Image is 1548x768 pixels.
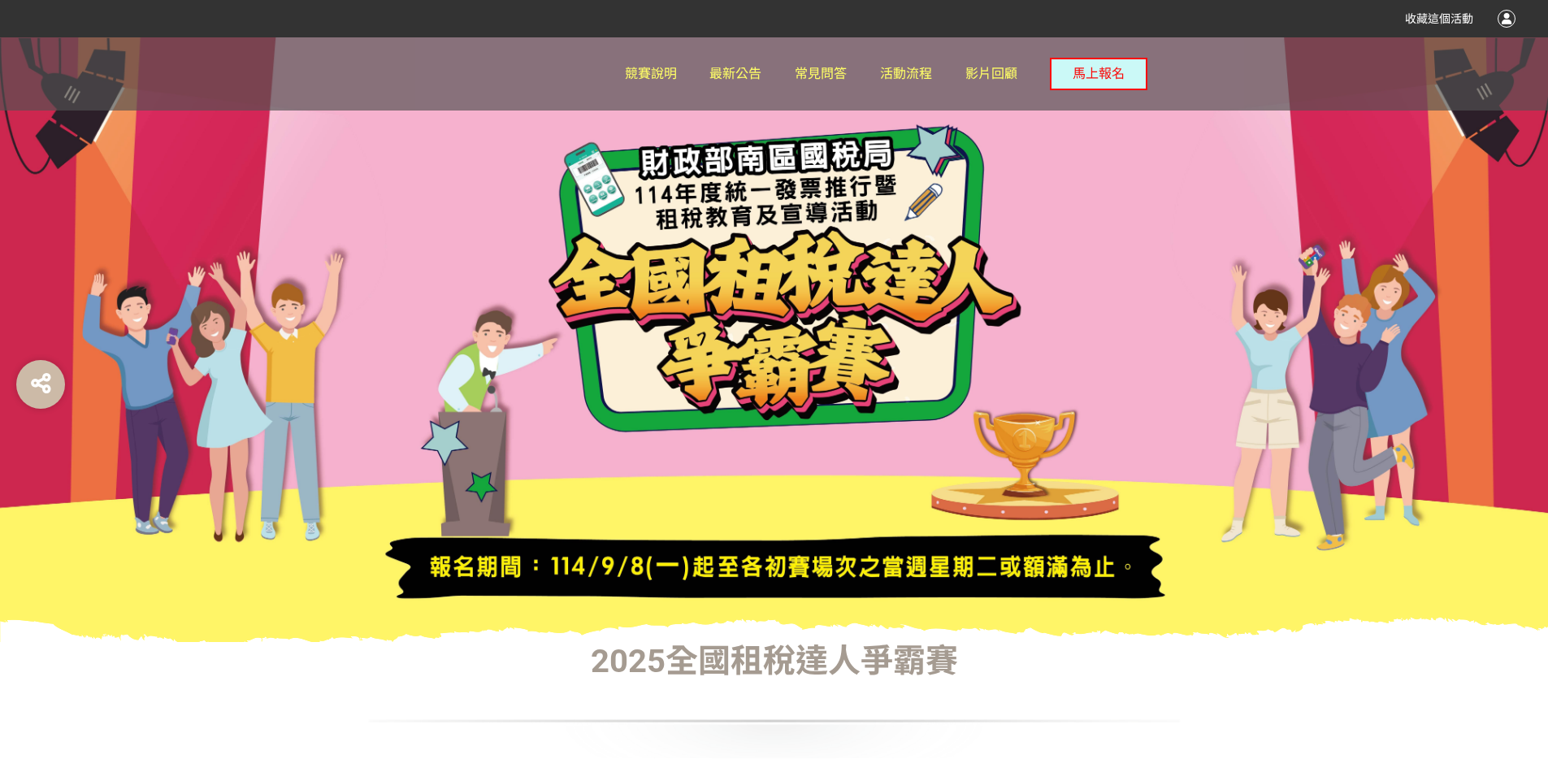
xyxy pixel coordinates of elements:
[880,66,932,81] span: 活動流程
[1405,12,1473,25] span: 收藏這個活動
[625,66,677,81] span: 競賽說明
[1050,58,1147,90] button: 馬上報名
[709,37,761,111] a: 最新公告
[368,642,1181,681] h1: 2025全國租稅達人爭霸賽
[965,66,1017,81] span: 影片回顧
[625,37,677,111] a: 競賽說明
[795,37,847,111] a: 常見問答
[1073,66,1125,81] span: 馬上報名
[880,37,932,111] a: 活動流程
[965,37,1017,111] a: 影片回顧
[795,66,847,81] span: 常見問答
[709,66,761,81] span: 最新公告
